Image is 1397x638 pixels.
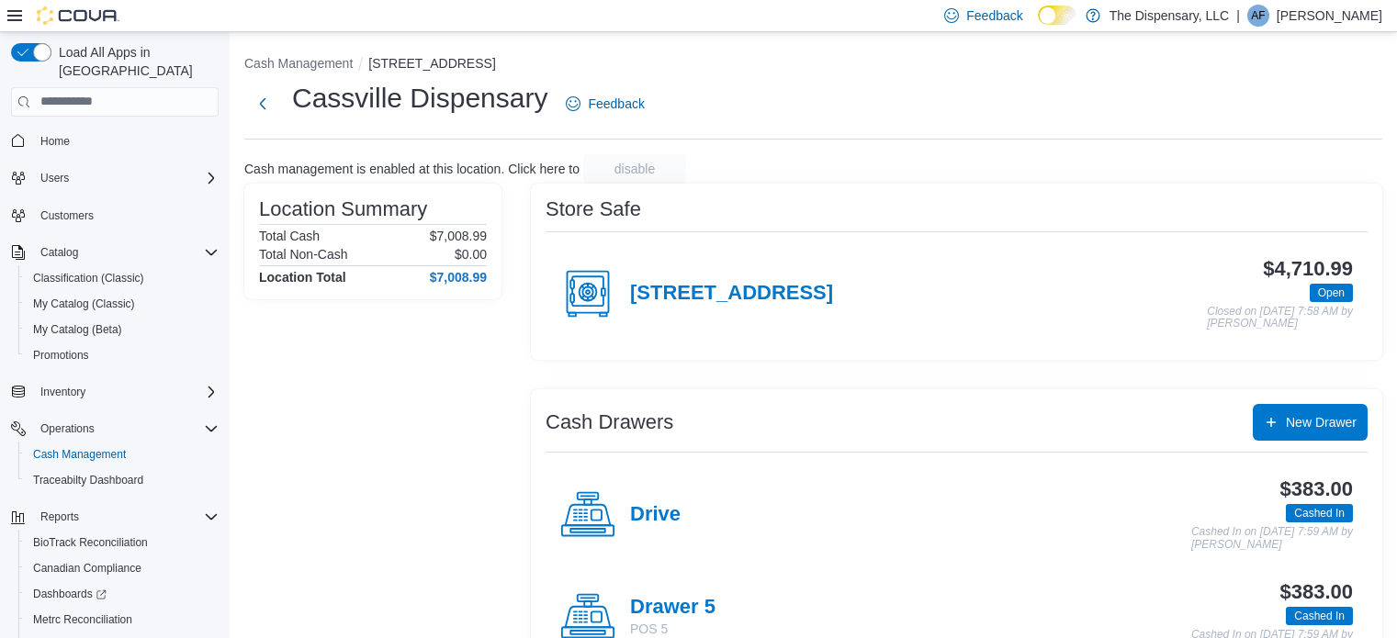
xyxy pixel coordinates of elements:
a: Home [33,130,77,152]
a: Classification (Classic) [26,267,152,289]
p: $0.00 [455,247,487,262]
button: Operations [4,416,226,442]
a: Traceabilty Dashboard [26,469,151,491]
span: My Catalog (Beta) [26,319,219,341]
button: My Catalog (Classic) [18,291,226,317]
span: Cashed In [1294,608,1345,624]
button: Inventory [4,379,226,405]
span: Canadian Compliance [26,557,219,579]
h1: Cassville Dispensary [292,80,547,117]
span: Cash Management [33,447,126,462]
span: Classification (Classic) [33,271,144,285]
span: Open [1318,285,1345,301]
p: Cash management is enabled at this location. Click here to [244,162,580,176]
span: Cashed In [1286,607,1353,625]
span: Traceabilty Dashboard [33,473,143,487]
h6: Total Non-Cash [259,247,348,262]
p: $7,008.99 [430,229,487,243]
span: Load All Apps in [GEOGRAPHIC_DATA] [51,43,219,80]
span: Users [40,171,69,185]
button: New Drawer [1253,404,1368,441]
span: Dashboards [33,587,107,601]
a: Dashboards [26,583,114,605]
span: Canadian Compliance [33,561,141,576]
span: Promotions [33,348,89,363]
h3: $383.00 [1280,478,1353,500]
p: Cashed In on [DATE] 7:59 AM by [PERSON_NAME] [1191,526,1353,551]
p: Closed on [DATE] 7:58 AM by [PERSON_NAME] [1207,306,1353,330]
input: Dark Mode [1038,6,1076,25]
nav: An example of EuiBreadcrumbs [244,54,1382,76]
button: [STREET_ADDRESS] [368,56,495,71]
h3: Location Summary [259,198,427,220]
span: Metrc Reconciliation [26,609,219,631]
h4: $7,008.99 [430,270,487,285]
span: Cashed In [1286,504,1353,522]
button: Home [4,128,226,154]
button: Catalog [33,241,85,263]
button: Canadian Compliance [18,555,226,581]
button: Reports [4,504,226,530]
a: Canadian Compliance [26,557,149,579]
a: My Catalog (Classic) [26,293,142,315]
button: Users [33,167,76,189]
a: Metrc Reconciliation [26,609,140,631]
div: Adele Foltz [1247,5,1269,27]
button: Cash Management [244,56,353,71]
span: Cashed In [1294,505,1345,521]
button: Customers [4,202,226,229]
span: Promotions [26,344,219,366]
span: AF [1251,5,1265,27]
span: Customers [40,208,94,223]
h4: Location Total [259,270,346,285]
button: Operations [33,418,102,440]
button: Reports [33,506,86,528]
h3: Store Safe [546,198,641,220]
span: Classification (Classic) [26,267,219,289]
span: Cash Management [26,443,219,465]
button: Traceabilty Dashboard [18,467,226,493]
span: Operations [33,418,219,440]
img: Cova [37,6,119,25]
span: Feedback [966,6,1022,25]
button: Catalog [4,240,226,265]
button: disable [583,154,686,184]
button: Metrc Reconciliation [18,607,226,632]
span: disable [614,160,655,178]
p: [PERSON_NAME] [1277,5,1382,27]
h6: Total Cash [259,229,320,243]
button: Next [244,85,281,122]
span: Customers [33,204,219,227]
a: Cash Management [26,443,133,465]
span: Home [33,129,219,152]
h3: $383.00 [1280,581,1353,603]
h4: [STREET_ADDRESS] [630,282,833,306]
p: POS 5 [630,620,715,638]
span: My Catalog (Classic) [33,297,135,311]
button: Classification (Classic) [18,265,226,291]
h3: $4,710.99 [1263,258,1353,280]
span: Traceabilty Dashboard [26,469,219,491]
span: Feedback [588,95,644,113]
span: My Catalog (Beta) [33,322,122,337]
span: Operations [40,421,95,436]
span: Inventory [40,385,85,399]
a: Customers [33,205,101,227]
button: My Catalog (Beta) [18,317,226,342]
span: Metrc Reconciliation [33,612,132,627]
span: Users [33,167,219,189]
a: Promotions [26,344,96,366]
span: Dark Mode [1038,25,1039,26]
span: Open [1310,284,1353,302]
span: Reports [33,506,219,528]
span: Dashboards [26,583,219,605]
p: The Dispensary, LLC [1110,5,1229,27]
button: Cash Management [18,442,226,467]
span: Home [40,134,70,149]
button: BioTrack Reconciliation [18,530,226,555]
span: Catalog [33,241,219,263]
h3: Cash Drawers [546,411,673,433]
span: BioTrack Reconciliation [26,532,219,554]
button: Inventory [33,381,93,403]
span: Reports [40,509,79,524]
